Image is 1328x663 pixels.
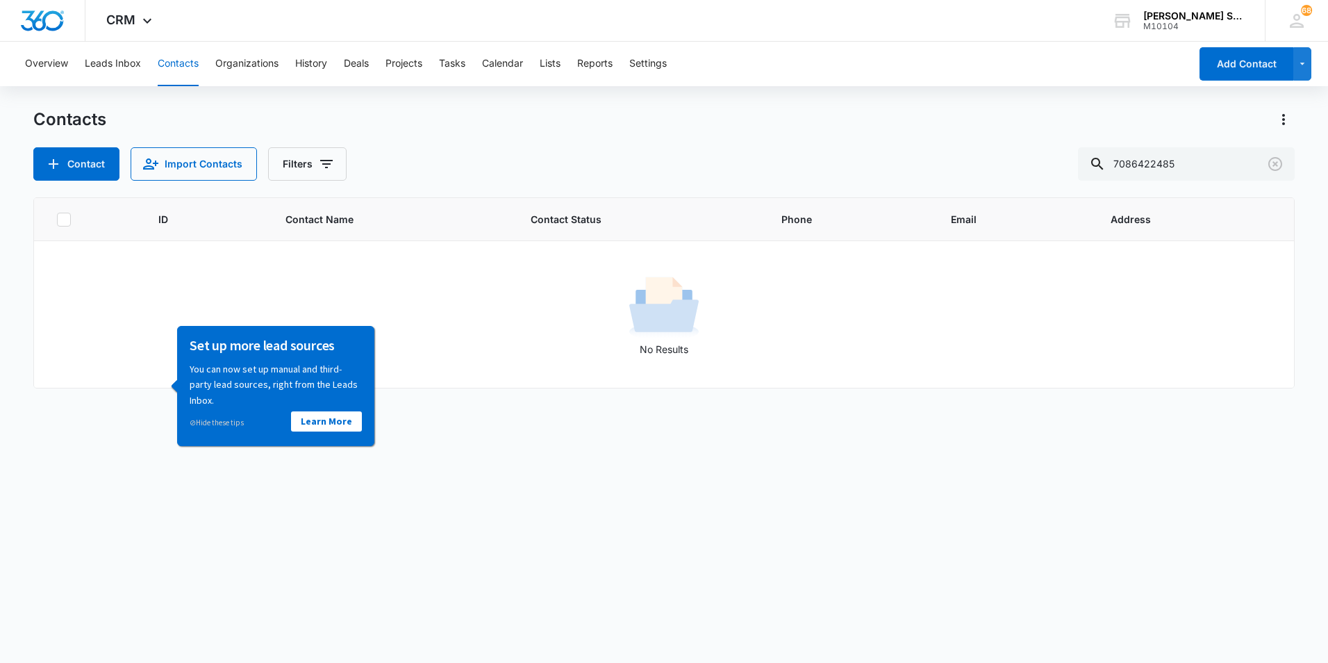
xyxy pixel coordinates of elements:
[158,42,199,86] button: Contacts
[1078,147,1295,181] input: Search Contacts
[439,42,465,86] button: Tasks
[951,212,1057,227] span: Email
[1200,47,1293,81] button: Add Contact
[23,92,29,101] span: ⊘
[33,147,119,181] button: Add Contact
[131,147,257,181] button: Import Contacts
[268,147,347,181] button: Filters
[1143,10,1245,22] div: account name
[385,42,422,86] button: Projects
[23,92,77,101] a: Hide these tips
[35,342,1293,357] p: No Results
[215,42,279,86] button: Organizations
[781,212,897,227] span: Phone
[124,85,195,106] a: Learn More
[629,272,699,342] img: No Results
[158,212,232,227] span: ID
[25,42,68,86] button: Overview
[1301,5,1312,16] div: notifications count
[482,42,523,86] button: Calendar
[23,35,195,82] p: You can now set up manual and third-party lead sources, right from the Leads Inbox.
[1264,153,1286,175] button: Clear
[106,13,135,27] span: CRM
[577,42,613,86] button: Reports
[629,42,667,86] button: Settings
[540,42,561,86] button: Lists
[295,42,327,86] button: History
[23,10,195,28] h3: Set up more lead sources
[285,212,477,227] span: Contact Name
[1143,22,1245,31] div: account id
[1111,212,1252,227] span: Address
[85,42,141,86] button: Leads Inbox
[344,42,369,86] button: Deals
[1301,5,1312,16] span: 68
[531,212,728,227] span: Contact Status
[1272,108,1295,131] button: Actions
[33,109,106,130] h1: Contacts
